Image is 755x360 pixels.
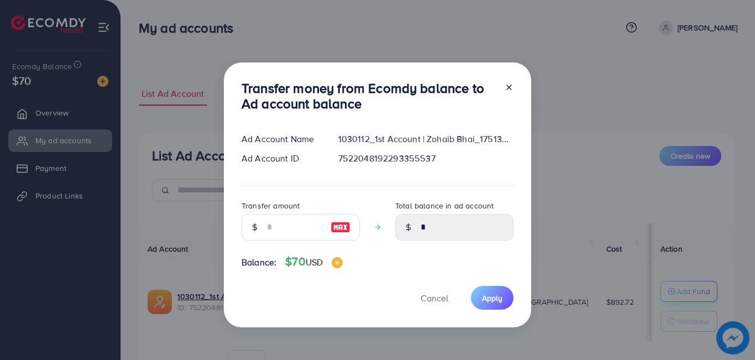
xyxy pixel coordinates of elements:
h4: $70 [285,255,343,269]
div: 1030112_1st Account | Zohaib Bhai_1751363330022 [329,133,522,145]
div: 7522048192293355537 [329,152,522,165]
img: image [331,221,350,234]
h3: Transfer money from Ecomdy balance to Ad account balance [242,80,496,112]
div: Ad Account Name [233,133,329,145]
div: Ad Account ID [233,152,329,165]
img: image [332,257,343,268]
button: Apply [471,286,513,310]
span: Balance: [242,256,276,269]
span: USD [306,256,323,268]
span: Apply [482,293,502,304]
label: Transfer amount [242,200,300,211]
span: Cancel [421,292,448,304]
button: Cancel [407,286,462,310]
label: Total balance in ad account [395,200,494,211]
